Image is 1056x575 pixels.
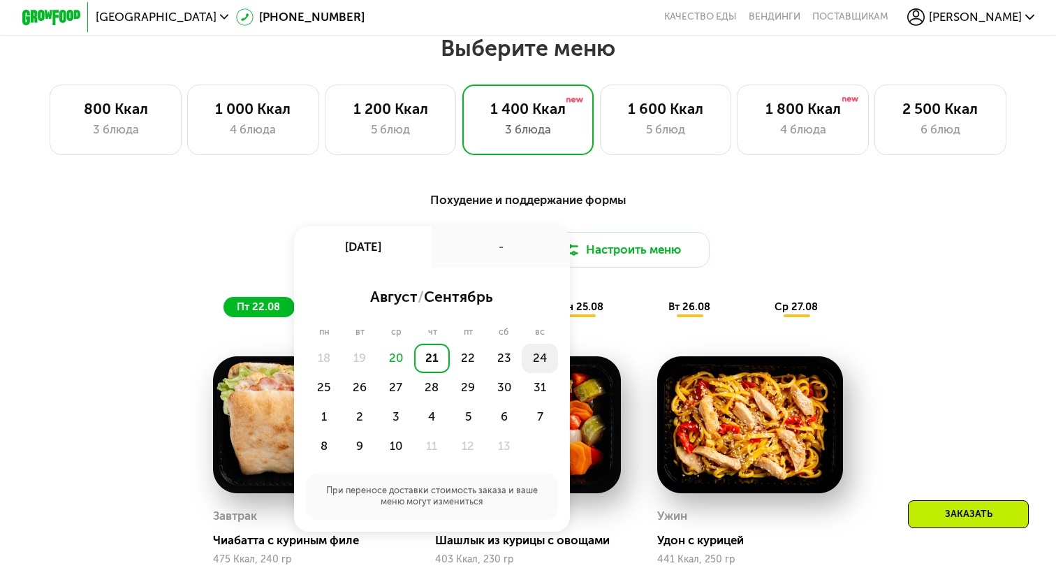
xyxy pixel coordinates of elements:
div: 3 блюда [478,121,578,138]
div: 403 Ккал, 230 гр [435,554,621,565]
div: пт [450,326,486,338]
h2: Выберите меню [47,34,1009,62]
div: 23 [486,344,522,373]
div: 3 [378,402,414,432]
div: 10 [378,432,414,461]
div: - [432,226,569,268]
span: вт 26.08 [668,300,710,313]
div: 30 [486,373,522,402]
div: 22 [450,344,486,373]
div: При переносе доставки стоимость заказа и ваше меню могут измениться [306,473,558,520]
div: 19 [342,344,378,373]
a: [PHONE_NUMBER] [236,8,365,26]
div: 25 [306,373,342,402]
div: [DATE] [294,226,432,268]
div: 1 800 Ккал [752,100,853,117]
div: 2 500 Ккал [890,100,990,117]
div: Завтрак [213,505,257,527]
div: вт [343,326,379,338]
div: пн [306,326,343,338]
span: август [370,288,418,305]
div: поставщикам [812,11,888,23]
span: / [418,288,424,305]
div: 4 блюда [752,121,853,138]
span: ср 27.08 [775,300,818,313]
div: 8 [306,432,342,461]
div: 9 [342,432,378,461]
div: сб [486,326,522,338]
div: 441 Ккал, 250 гр [657,554,843,565]
a: Качество еды [664,11,737,23]
div: 29 [450,373,486,402]
div: 1 200 Ккал [340,100,441,117]
div: Шашлык из курицы с овощами [435,533,633,548]
div: 5 [450,402,486,432]
div: 475 Ккал, 240 гр [213,554,399,565]
span: пн 25.08 [559,300,603,313]
div: 1 000 Ккал [203,100,303,117]
div: Заказать [908,500,1029,528]
a: Вендинги [749,11,800,23]
div: 800 Ккал [65,100,166,117]
span: [PERSON_NAME] [929,11,1022,23]
div: 3 блюда [65,121,166,138]
div: Удон с курицей [657,533,855,548]
div: 1 [306,402,342,432]
div: 20 [378,344,414,373]
div: 1 600 Ккал [615,100,716,117]
div: 28 [414,373,450,402]
span: пт 22.08 [237,300,280,313]
div: 7 [522,402,558,432]
div: 1 400 Ккал [478,100,578,117]
div: Ужин [657,505,687,527]
div: 11 [414,432,450,461]
div: 27 [378,373,414,402]
button: Настроить меню [534,232,710,267]
span: [GEOGRAPHIC_DATA] [96,11,217,23]
div: Чиабатта с куриным филе [213,533,411,548]
div: чт [415,326,450,338]
div: 2 [342,402,378,432]
div: ср [378,326,415,338]
div: 21 [414,344,450,373]
div: 4 блюда [203,121,303,138]
div: 6 [486,402,522,432]
div: 18 [306,344,342,373]
div: 5 блюд [615,121,716,138]
div: 26 [342,373,378,402]
div: 5 блюд [340,121,441,138]
div: 24 [522,344,558,373]
span: сентябрь [424,288,493,305]
div: 4 [414,402,450,432]
div: Похудение и поддержание формы [94,191,962,209]
div: 31 [522,373,558,402]
div: 13 [486,432,522,461]
div: 12 [450,432,486,461]
div: вс [522,326,558,338]
div: 6 блюд [890,121,990,138]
